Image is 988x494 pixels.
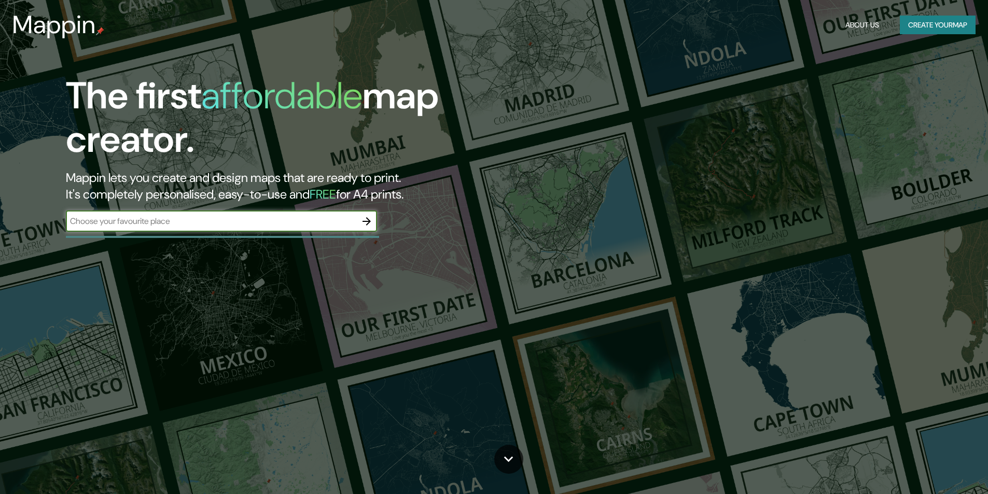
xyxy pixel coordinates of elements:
input: Choose your favourite place [66,215,356,227]
button: Create yourmap [900,16,976,35]
h5: FREE [310,186,336,202]
img: mappin-pin [96,27,104,35]
h1: The first map creator. [66,74,560,170]
h3: Mappin [12,10,96,39]
button: About Us [841,16,883,35]
h1: affordable [201,72,363,120]
h2: Mappin lets you create and design maps that are ready to print. It's completely personalised, eas... [66,170,560,203]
